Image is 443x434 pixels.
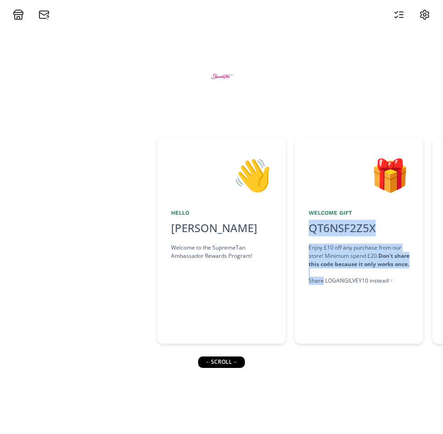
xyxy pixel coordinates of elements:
div: [PERSON_NAME] [171,220,272,236]
div: 🎁 [309,151,410,198]
div: 👋 [171,151,272,198]
div: QT6NSF2Z5X [303,220,381,236]
img: BtZWWMaMEGZe [205,59,239,94]
div: Enjoy £10 off any purchase from our store! Minimum spend £20. Share LOGANGILVEY10 instead ☞ [309,244,410,285]
div: Welcome to the SupremeTan Ambassador Rewards Program! [171,244,272,260]
div: ← scroll → [198,356,245,367]
div: Hello [171,209,272,217]
strong: Don't share this code because it only works once. [309,252,410,268]
div: Welcome Gift [309,209,410,217]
